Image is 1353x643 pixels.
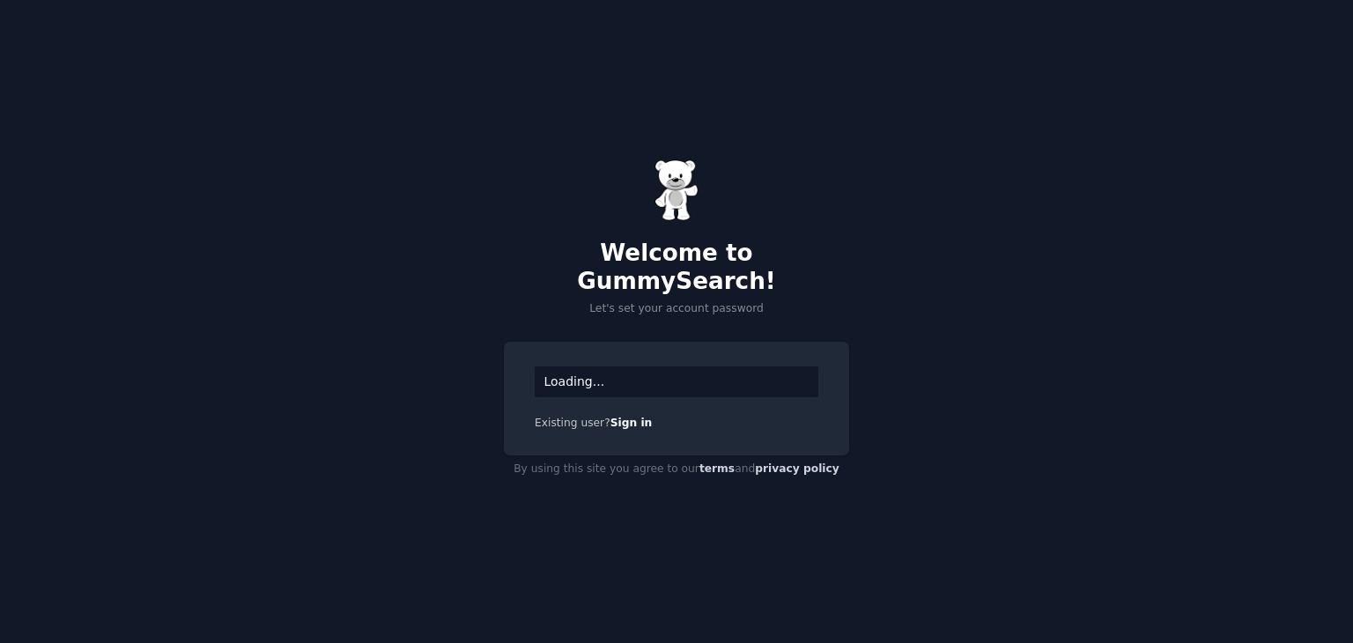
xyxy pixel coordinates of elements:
div: By using this site you agree to our and [504,455,849,484]
span: Existing user? [535,417,610,429]
a: Sign in [610,417,653,429]
div: Loading... [535,366,818,397]
a: terms [699,462,735,475]
p: Let's set your account password [504,301,849,317]
a: privacy policy [755,462,839,475]
img: Gummy Bear [654,159,699,221]
h2: Welcome to GummySearch! [504,240,849,295]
